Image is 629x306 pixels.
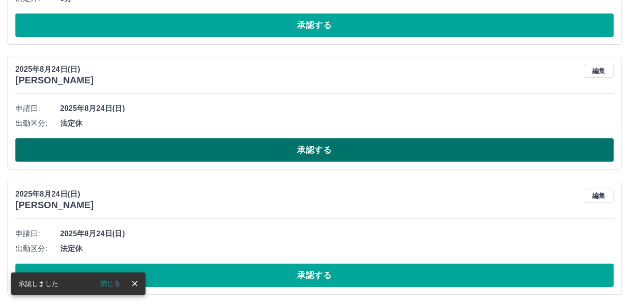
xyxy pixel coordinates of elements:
span: 2025年8月24日(日) [60,228,614,239]
p: 2025年8月24日(日) [15,64,94,75]
div: 承認しました [19,275,58,292]
button: close [128,277,142,291]
button: 閉じる [93,277,128,291]
h3: [PERSON_NAME] [15,200,94,211]
span: 法定休 [60,243,614,254]
button: 編集 [584,64,614,78]
h3: [PERSON_NAME] [15,75,94,86]
span: 出勤区分: [15,243,60,254]
button: 承認する [15,138,614,162]
span: 申請日: [15,103,60,114]
button: 編集 [584,189,614,203]
button: 承認する [15,14,614,37]
span: 2025年8月24日(日) [60,103,614,114]
span: 出勤区分: [15,118,60,129]
span: 申請日: [15,228,60,239]
p: 2025年8月24日(日) [15,189,94,200]
span: 法定休 [60,118,614,129]
button: 承認する [15,264,614,287]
